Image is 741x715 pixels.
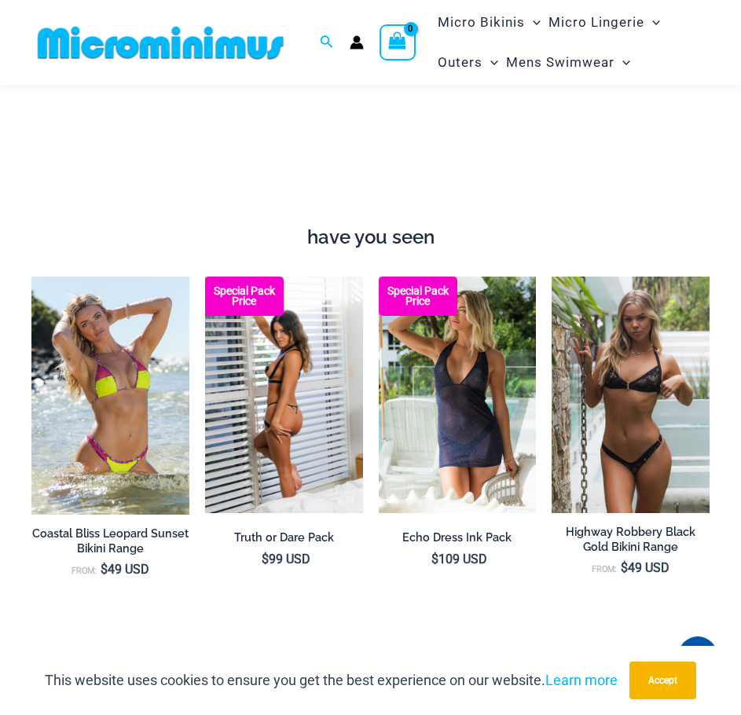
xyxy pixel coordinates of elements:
[506,42,614,82] span: Mens Swimwear
[545,2,664,42] a: Micro LingerieMenu ToggleMenu Toggle
[379,530,537,551] a: Echo Dress Ink Pack
[431,552,438,566] span: $
[434,2,545,42] a: Micro BikinisMenu ToggleMenu Toggle
[379,530,537,545] h2: Echo Dress Ink Pack
[205,530,363,545] h2: Truth or Dare Pack
[552,277,710,513] a: Highway Robbery Black Gold 359 Clip Top 439 Clip Bottom 01v2Highway Robbery Black Gold 359 Clip T...
[552,525,710,554] h2: Highway Robbery Black Gold Bikini Range
[545,672,618,688] a: Learn more
[101,562,149,577] bdi: 49 USD
[31,277,189,515] a: Coastal Bliss Leopard Sunset 3171 Tri Top 4371 Thong Bikini 06Coastal Bliss Leopard Sunset 3171 T...
[320,33,334,53] a: Search icon link
[592,564,617,574] span: From:
[31,526,189,562] a: Coastal Bliss Leopard Sunset Bikini Range
[350,35,364,49] a: Account icon link
[548,2,644,42] span: Micro Lingerie
[31,226,710,249] h4: have you seen
[205,286,284,306] b: Special Pack Price
[431,552,487,566] bdi: 109 USD
[482,42,498,82] span: Menu Toggle
[614,42,630,82] span: Menu Toggle
[205,277,363,513] img: Truth or Dare Black 1905 Bodysuit 611 Micro 06
[502,42,634,82] a: Mens SwimwearMenu ToggleMenu Toggle
[262,552,310,566] bdi: 99 USD
[621,560,628,575] span: $
[31,277,189,515] img: Coastal Bliss Leopard Sunset 3171 Tri Top 4371 Thong Bikini 06
[438,2,525,42] span: Micro Bikinis
[434,42,502,82] a: OutersMenu ToggleMenu Toggle
[72,566,97,576] span: From:
[379,286,457,306] b: Special Pack Price
[379,277,537,513] img: Echo Ink 5671 Dress 682 Thong 07
[205,530,363,551] a: Truth or Dare Pack
[45,669,618,692] p: This website uses cookies to ensure you get the best experience on our website.
[644,2,660,42] span: Menu Toggle
[31,526,189,555] h2: Coastal Bliss Leopard Sunset Bikini Range
[380,24,416,60] a: View Shopping Cart, empty
[31,25,290,60] img: MM SHOP LOGO FLAT
[205,277,363,513] a: Truth or Dare Black 1905 Bodysuit 611 Micro 07 Truth or Dare Black 1905 Bodysuit 611 Micro 06Trut...
[262,552,269,566] span: $
[629,662,696,699] button: Accept
[525,2,541,42] span: Menu Toggle
[438,42,482,82] span: Outers
[621,560,669,575] bdi: 49 USD
[552,525,710,560] a: Highway Robbery Black Gold Bikini Range
[101,562,108,577] span: $
[552,277,710,513] img: Highway Robbery Black Gold 359 Clip Top 439 Clip Bottom 01v2
[379,277,537,513] a: Echo Ink 5671 Dress 682 Thong 07 Echo Ink 5671 Dress 682 Thong 08Echo Ink 5671 Dress 682 Thong 08
[43,100,698,218] iframe: TrustedSite Certified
